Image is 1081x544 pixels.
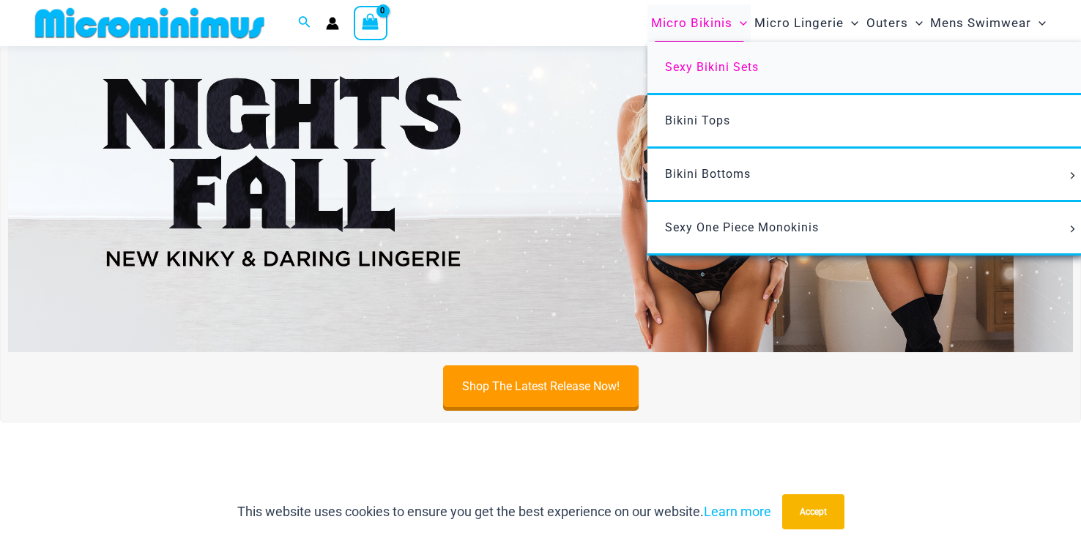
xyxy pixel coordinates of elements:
[665,113,730,127] span: Bikini Tops
[354,6,387,40] a: View Shopping Cart, empty
[647,4,751,42] a: Micro BikinisMenu ToggleMenu Toggle
[665,220,819,234] span: Sexy One Piece Monokinis
[1065,226,1081,233] span: Menu Toggle
[866,4,908,42] span: Outers
[926,4,1050,42] a: Mens SwimwearMenu ToggleMenu Toggle
[298,14,311,32] a: Search icon link
[665,60,759,74] span: Sexy Bikini Sets
[29,7,270,40] img: MM SHOP LOGO FLAT
[908,4,923,42] span: Menu Toggle
[237,501,771,523] p: This website uses cookies to ensure you get the best experience on our website.
[844,4,858,42] span: Menu Toggle
[930,4,1031,42] span: Mens Swimwear
[863,4,926,42] a: OutersMenu ToggleMenu Toggle
[1065,172,1081,179] span: Menu Toggle
[645,2,1052,44] nav: Site Navigation
[443,365,639,407] a: Shop The Latest Release Now!
[665,167,751,181] span: Bikini Bottoms
[782,494,844,529] button: Accept
[751,4,862,42] a: Micro LingerieMenu ToggleMenu Toggle
[732,4,747,42] span: Menu Toggle
[326,17,339,30] a: Account icon link
[1031,4,1046,42] span: Menu Toggle
[754,4,844,42] span: Micro Lingerie
[704,504,771,519] a: Learn more
[651,4,732,42] span: Micro Bikinis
